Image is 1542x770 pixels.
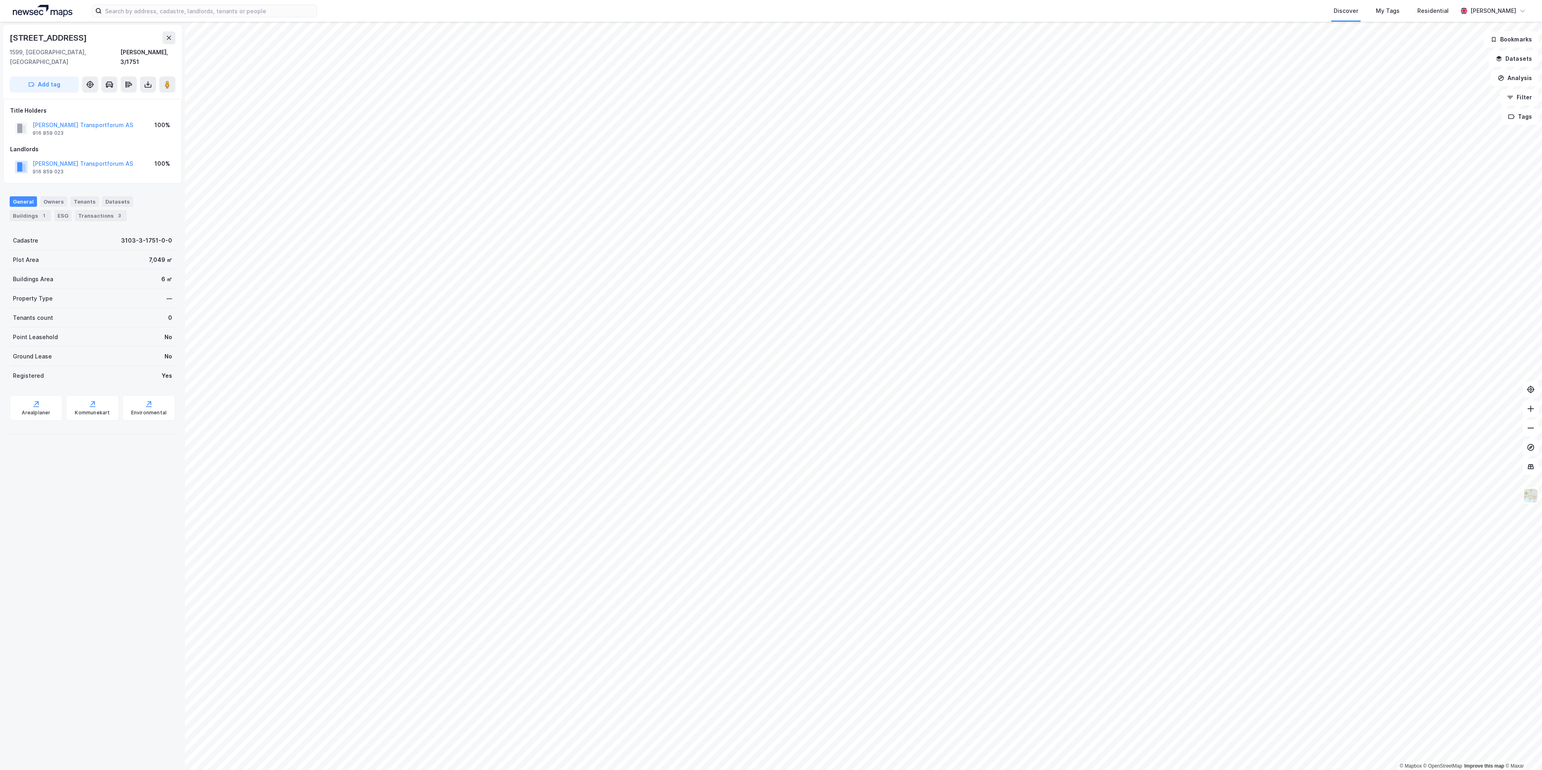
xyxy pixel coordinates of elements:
[1423,763,1462,769] a: OpenStreetMap
[13,5,72,17] img: logo.a4113a55bc3d86da70a041830d287a7e.svg
[149,255,172,265] div: 7,049 ㎡
[40,196,67,207] div: Owners
[1484,31,1539,47] button: Bookmarks
[120,47,175,67] div: [PERSON_NAME], 3/1751
[13,352,52,361] div: Ground Lease
[154,159,170,169] div: 100%
[1376,6,1400,16] div: My Tags
[10,31,88,44] div: [STREET_ADDRESS]
[1400,763,1422,769] a: Mapbox
[164,332,172,342] div: No
[102,5,317,17] input: Search by address, cadastre, landlords, tenants or people
[13,332,58,342] div: Point Leasehold
[1491,70,1539,86] button: Analysis
[54,210,72,221] div: ESG
[33,169,64,175] div: 916 859 023
[1417,6,1449,16] div: Residential
[10,47,120,67] div: 1599, [GEOGRAPHIC_DATA], [GEOGRAPHIC_DATA]
[1470,6,1516,16] div: [PERSON_NAME]
[13,371,44,381] div: Registered
[10,106,175,115] div: Title Holders
[1502,731,1542,770] iframe: Chat Widget
[70,196,99,207] div: Tenants
[164,352,172,361] div: No
[1464,763,1504,769] a: Improve this map
[10,144,175,154] div: Landlords
[131,410,167,416] div: Environmental
[1334,6,1358,16] div: Discover
[121,236,172,245] div: 3103-3-1751-0-0
[1500,89,1539,105] button: Filter
[1501,109,1539,125] button: Tags
[1489,51,1539,67] button: Datasets
[154,120,170,130] div: 100%
[168,313,172,323] div: 0
[13,236,38,245] div: Cadastre
[1523,488,1538,503] img: Z
[10,76,79,93] button: Add tag
[162,371,172,381] div: Yes
[161,274,172,284] div: 6 ㎡
[22,410,50,416] div: Arealplaner
[167,294,172,303] div: —
[10,196,37,207] div: General
[115,212,123,220] div: 3
[33,130,64,136] div: 916 859 023
[13,313,53,323] div: Tenants count
[13,255,39,265] div: Plot Area
[13,294,53,303] div: Property Type
[75,410,110,416] div: Kommunekart
[40,212,48,220] div: 1
[75,210,127,221] div: Transactions
[10,210,51,221] div: Buildings
[13,274,53,284] div: Buildings Area
[102,196,133,207] div: Datasets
